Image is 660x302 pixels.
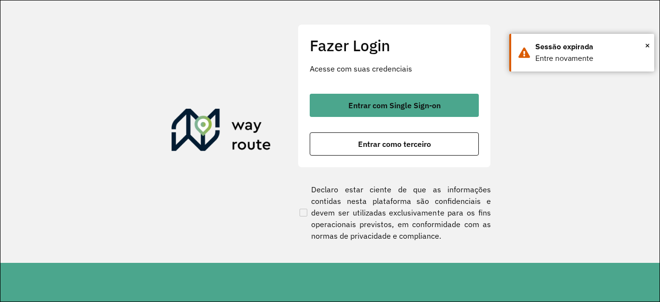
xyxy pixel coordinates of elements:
[348,101,441,109] span: Entrar com Single Sign-on
[310,94,479,117] button: button
[310,132,479,156] button: button
[298,184,491,242] label: Declaro estar ciente de que as informações contidas nesta plataforma são confidenciais e devem se...
[310,36,479,55] h2: Fazer Login
[310,63,479,74] p: Acesse com suas credenciais
[645,38,650,53] span: ×
[535,53,647,64] div: Entre novamente
[172,109,271,155] img: Roteirizador AmbevTech
[645,38,650,53] button: Close
[535,41,647,53] div: Sessão expirada
[358,140,431,148] span: Entrar como terceiro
